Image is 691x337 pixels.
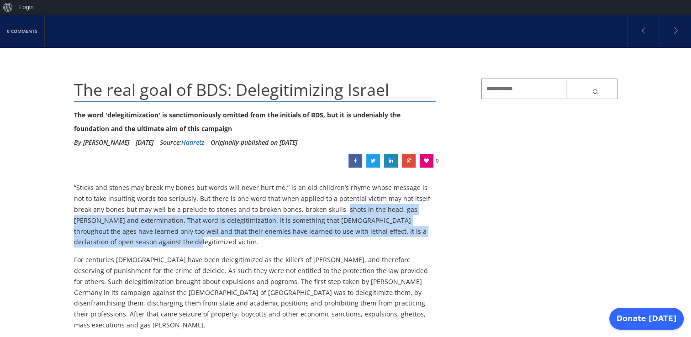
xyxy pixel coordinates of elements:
a: The real goal of BDS: Delegitimizing Israel [366,154,380,168]
span: 0 [436,154,438,168]
div: The word 'delegitimization' is sanctimoniously omitted from the initials of BDS, but it is undeni... [74,108,436,136]
div: Source: [160,136,204,149]
li: Originally published on [DATE] [211,136,297,149]
li: By [PERSON_NAME] [74,136,129,149]
a: The real goal of BDS: Delegitimizing Israel [384,154,398,168]
span: The real goal of BDS: Delegitimizing Israel [74,79,389,101]
a: Haaretz [181,138,204,147]
p: “Sticks and stones may break my bones but words will never hurt me,” is an old children’s rhyme w... [74,182,436,247]
a: The real goal of BDS: Delegitimizing Israel [402,154,416,168]
p: For centuries [DEMOGRAPHIC_DATA] have been delegitimized as the killers of [PERSON_NAME], and the... [74,254,436,331]
li: [DATE] [136,136,153,149]
a: The real goal of BDS: Delegitimizing Israel [348,154,362,168]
